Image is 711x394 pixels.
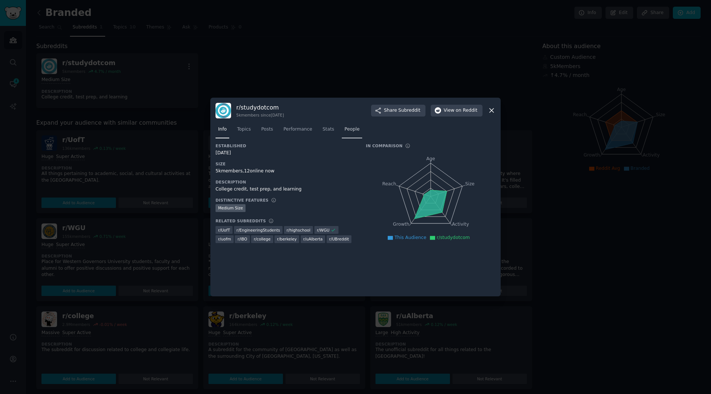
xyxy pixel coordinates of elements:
[218,228,230,233] span: r/ UofT
[437,235,470,240] span: r/studydotcom
[382,181,396,186] tspan: Reach
[216,103,231,118] img: studydotcom
[342,124,362,139] a: People
[281,124,315,139] a: Performance
[216,161,355,166] h3: Size
[444,107,477,114] span: View
[237,228,280,233] span: r/ EngineeringStudents
[216,143,355,148] h3: Established
[236,104,284,111] h3: r/ studydotcom
[216,179,355,185] h3: Description
[465,181,474,186] tspan: Size
[371,105,425,117] button: ShareSubreddit
[344,126,360,133] span: People
[216,218,266,223] h3: Related Subreddits
[283,126,312,133] span: Performance
[237,236,247,242] span: r/ IBO
[394,235,426,240] span: This Audience
[261,126,273,133] span: Posts
[398,107,420,114] span: Subreddit
[218,236,231,242] span: r/ uofm
[254,236,270,242] span: r/ college
[216,204,246,212] div: Medium Size
[323,126,334,133] span: Stats
[317,228,330,233] span: r/ WGU
[258,124,276,139] a: Posts
[384,107,420,114] span: Share
[236,112,284,118] div: 5k members since [DATE]
[216,186,355,193] div: College credit, test prep, and learning
[452,222,469,227] tspan: Activity
[366,143,403,148] h3: In Comparison
[216,150,355,156] div: [DATE]
[320,124,337,139] a: Stats
[303,236,323,242] span: r/ uAlberta
[277,236,297,242] span: r/ berkeley
[218,126,227,133] span: Info
[426,156,435,161] tspan: Age
[431,105,483,117] button: Viewon Reddit
[216,198,268,203] h3: Distinctive Features
[216,124,229,139] a: Info
[329,236,349,242] span: r/ UBreddit
[393,222,409,227] tspan: Growth
[237,126,251,133] span: Topics
[287,228,310,233] span: r/ highschool
[456,107,477,114] span: on Reddit
[216,168,355,175] div: 5k members, 12 online now
[234,124,253,139] a: Topics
